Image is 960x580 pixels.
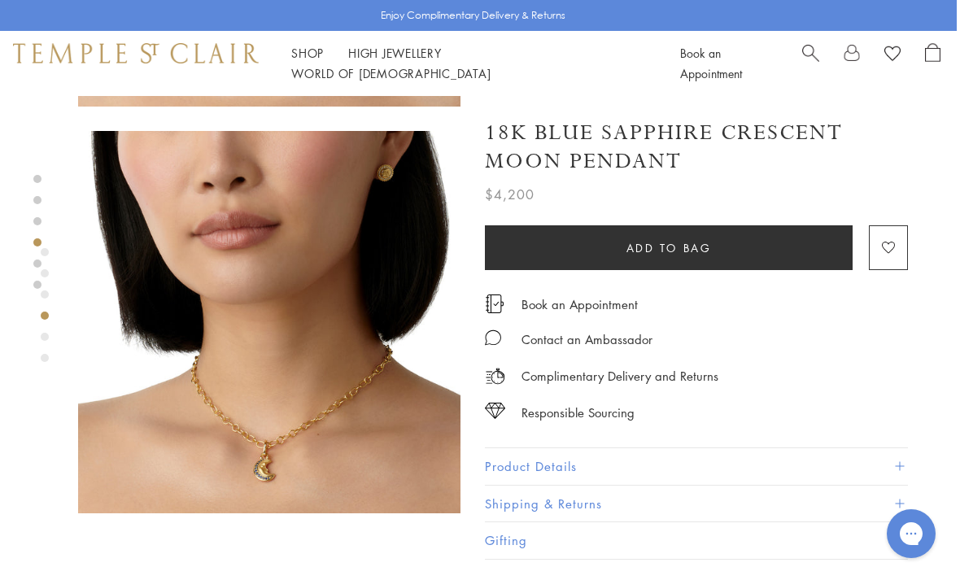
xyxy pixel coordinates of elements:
[802,43,819,84] a: Search
[78,131,460,513] img: P11605-CRESCENT
[485,486,908,522] button: Shipping & Returns
[485,294,504,313] img: icon_appointment.svg
[884,43,901,68] a: View Wishlist
[291,65,491,81] a: World of [DEMOGRAPHIC_DATA]World of [DEMOGRAPHIC_DATA]
[521,366,718,386] p: Complimentary Delivery and Returns
[485,225,853,270] button: Add to bag
[521,403,635,423] div: Responsible Sourcing
[485,448,908,485] button: Product Details
[680,45,742,81] a: Book an Appointment
[485,184,535,205] span: $4,200
[521,295,638,313] a: Book an Appointment
[925,43,940,84] a: Open Shopping Bag
[291,43,644,84] nav: Main navigation
[41,244,49,375] div: Product gallery navigation
[485,366,505,386] img: icon_delivery.svg
[626,239,712,257] span: Add to bag
[485,522,908,559] button: Gifting
[13,43,259,63] img: Temple St. Clair
[485,119,908,176] h1: 18K Blue Sapphire Crescent Moon Pendant
[291,45,324,61] a: ShopShop
[381,7,565,24] p: Enjoy Complimentary Delivery & Returns
[348,45,442,61] a: High JewelleryHigh Jewellery
[485,403,505,419] img: icon_sourcing.svg
[485,329,501,346] img: MessageIcon-01_2.svg
[521,329,652,350] div: Contact an Ambassador
[879,504,944,564] iframe: Gorgias live chat messenger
